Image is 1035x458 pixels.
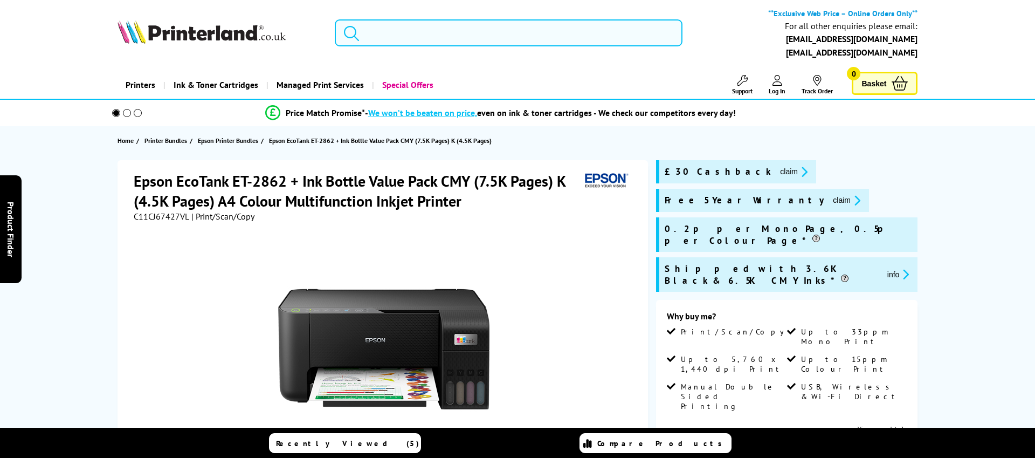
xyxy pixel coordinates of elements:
div: Why buy me? [667,311,907,327]
span: Ink & Toner Cartridges [174,71,258,99]
span: Log In [769,87,785,95]
span: 0.2p per Mono Page, 0.5p per Colour Page* [665,223,912,247]
li: modal_Promise [92,104,909,122]
span: Support [732,87,753,95]
a: Printerland Logo [118,20,321,46]
span: | Print/Scan/Copy [191,211,254,222]
span: Product Finder [5,201,16,257]
span: Epson Printer Bundles [198,135,258,146]
button: promo-description [884,268,913,281]
span: Epson EcoTank ET-2862 + Ink Bottle Value Pack CMY (7.5K Pages) K (4.5K Pages) [269,135,492,146]
a: Track Order [802,75,833,95]
span: Up to 15ppm Colour Print [801,354,905,374]
h1: Epson EcoTank ET-2862 + Ink Bottle Value Pack CMY (7.5K Pages) K (4.5K Pages) A4 Colour Multifunc... [134,171,581,211]
button: promo-description [777,166,811,178]
div: - even on ink & toner cartridges - We check our competitors every day! [365,107,736,118]
a: Ink & Toner Cartridges [163,71,266,99]
span: £30 Cashback [665,166,771,178]
span: Basket [861,76,886,91]
span: Price Match Promise* [286,107,365,118]
span: 0 [847,67,860,80]
a: Managed Print Services [266,71,372,99]
span: Manual Double Sided Printing [681,382,784,411]
a: Special Offers [372,71,441,99]
button: promo-description [830,194,864,207]
span: Shipped with 3.6K Black & 6.5K CMY Inks* [665,263,878,286]
span: USB, Wireless & Wi-Fi Direct [801,382,905,401]
span: Compare Products [597,439,728,448]
span: Up to 5,760 x 1,440 dpi Print [681,354,784,374]
span: Printer Bundles [144,135,187,146]
img: Epson EcoTank ET-2862 + Ink Bottle Value Pack CMY (7.5K Pages) K (4.5K Pages) [278,243,489,455]
span: Home [118,135,134,146]
img: Epson [581,171,630,191]
div: For all other enquiries please email: [785,21,917,31]
a: Log In [769,75,785,95]
span: We won’t be beaten on price, [368,107,477,118]
a: Printer Bundles [144,135,190,146]
a: View more details [858,425,907,433]
span: Print/Scan/Copy [681,327,792,337]
span: Recently Viewed (5) [276,439,419,448]
a: Compare Products [579,433,732,453]
a: [EMAIL_ADDRESS][DOMAIN_NAME] [786,33,917,44]
a: Home [118,135,136,146]
span: C11CJ67427VL [134,211,189,222]
img: Printerland Logo [118,20,286,44]
b: **Exclusive Web Price – Online Orders Only** [768,8,917,18]
a: Epson EcoTank ET-2862 + Ink Bottle Value Pack CMY (7.5K Pages) K (4.5K Pages) [269,135,494,146]
a: Support [732,75,753,95]
a: Recently Viewed (5) [269,433,421,453]
a: Basket 0 [852,72,917,95]
span: Free 5 Year Warranty [665,194,824,207]
a: Printers [118,71,163,99]
span: Up to 33ppm Mono Print [801,327,905,346]
a: [EMAIL_ADDRESS][DOMAIN_NAME] [786,47,917,58]
a: Epson Printer Bundles [198,135,261,146]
